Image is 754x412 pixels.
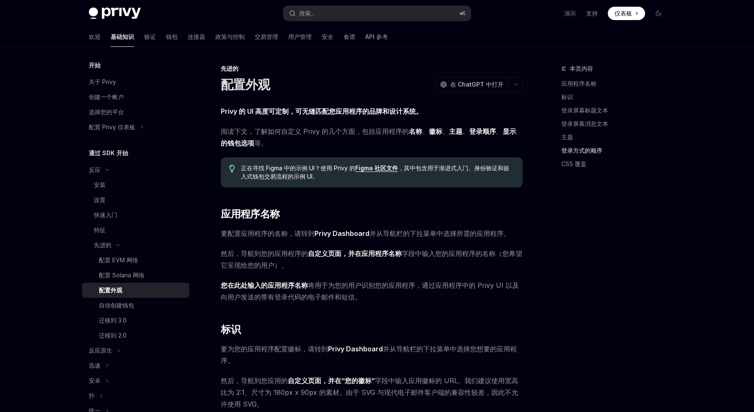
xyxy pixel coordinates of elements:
font: 创建一个帐户 [89,93,124,100]
a: 钱包 [166,27,178,47]
a: 安装 [82,177,189,192]
font: 支持 [586,10,598,17]
font: 、 [496,127,503,136]
font: API 参考 [365,33,388,40]
a: 配置外观 [82,283,189,298]
a: 标识 [561,90,672,104]
a: 政策与控制 [215,27,245,47]
a: 迁移到 3.0 [82,313,189,328]
font: 在 ChatGPT 中打开 [450,81,504,88]
font: 标识 [561,93,573,100]
font: 搜索... [299,10,315,17]
a: 安全 [322,27,333,47]
font: 您在此处输入的应用程序名称 [221,281,308,289]
a: 用户管理 [288,27,312,47]
font: 自定义页面，并在 [288,376,341,385]
font: 反应原生 [89,347,112,354]
button: 切换暗模式 [652,7,665,20]
font: 登录方式的顺序 [561,147,602,154]
font: 扑 [89,392,95,399]
font: 配置 Solana 网络 [99,271,145,279]
font: 本页内容 [570,65,593,72]
font: 迁移到 3.0 [99,317,127,324]
font: ⌘ [460,10,462,16]
font: Privy Dashboard [315,229,369,238]
font: 开始 [89,61,101,69]
a: 自动创建钱包 [82,298,189,313]
font: 用于为您的用户识别您的应用程序，通过应用程序中的 Privy UI 以及向用户发送的带有登录代码的电子邮件和短信。 [221,281,519,301]
font: 基础知识 [111,33,134,40]
font: 要为您的应用程序配置徽标，请转到 [221,345,328,353]
font: 设置 [94,196,106,203]
a: 关于 Privy [82,74,189,90]
font: 政策与控制 [215,33,245,40]
font: 徽标 [429,127,442,136]
svg: 提示 [229,165,235,172]
font: 钱包 [166,33,178,40]
font: 配置外观 [221,77,270,92]
a: 主题 [561,131,672,144]
a: 配置 Solana 网络 [82,268,189,283]
font: 迁移到 2.0 [99,332,127,339]
font: 配置 EVM 网络 [99,256,138,264]
font: 通过 SDK 开始 [89,149,128,156]
a: 仪表板 [608,7,645,20]
a: 基础知识 [111,27,134,47]
font: 验证 [144,33,156,40]
a: 快速入门 [82,207,189,223]
font: 特征 [94,226,106,233]
font: 名称 [409,127,422,136]
a: 登录方式的顺序 [561,144,672,157]
font: 将 [308,281,315,289]
font: 。 [281,261,288,269]
img: 深色标志 [89,8,141,19]
font: 先进的 [94,241,111,248]
font: 正在寻找 Figma 中的示例 UI？使用 Privy 的 [241,164,355,171]
font: 连接器 [188,33,205,40]
a: 登录屏幕消息文本 [561,117,672,131]
a: CSS 覆盖 [561,157,672,171]
font: 登录屏幕标题文本 [561,107,608,114]
font: 并从导航栏的下拉菜单中选择所需的应用程序。 [369,229,510,238]
font: 用户管理 [288,33,312,40]
font: 主题 [561,133,573,141]
font: 欢迎 [89,33,101,40]
font: 、 [442,127,449,136]
a: 连接器 [188,27,205,47]
font: 、 [462,127,469,136]
font: 仪表板 [615,10,632,17]
font: 配置 Privy 仪表板 [89,123,135,131]
font: 应用程序名称 [362,249,402,258]
font: 安卓 [89,377,101,384]
a: 验证 [144,27,156,47]
font: 等。 [254,139,268,147]
font: 自动创建钱包 [99,302,134,309]
a: 应用程序名称 [561,77,672,90]
font: 字段中输入应用徽标的 URL [375,376,458,385]
font: 标识 [221,323,240,335]
font: 应用程序名称 [561,80,596,87]
button: 搜索...⌘K [283,6,471,21]
font: 阅读下文，了解如何自定义 Privy 的几个方面，包括应用程序的 [221,127,409,136]
font: 交易管理 [255,33,278,40]
font: 迅速 [89,362,101,369]
a: 交易管理 [255,27,278,47]
a: 演示 [564,9,576,18]
font: 然后，导航到您应用的 [221,376,288,385]
font: Privy 的 UI 高度可定制，可无缝匹配您应用程序的品牌和设计系统。 [221,107,423,115]
font: 配置外观 [99,287,122,294]
a: 主题 [449,127,462,136]
a: 登录屏幕标题文本 [561,104,672,117]
a: API 参考 [365,27,388,47]
font: 安装 [94,181,106,188]
font: 安全 [322,33,333,40]
font: 登录顺序 [469,127,496,136]
font: 先进的 [221,65,238,72]
button: 在 ChatGPT 中打开 [435,77,509,92]
font: Privy Dashboard [328,345,383,353]
font: CSS 覆盖 [561,160,586,167]
font: 要配置应用程序的名称，请转到 [221,229,315,238]
a: Figma 社区文件 [355,164,398,172]
font: 食谱 [343,33,355,40]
